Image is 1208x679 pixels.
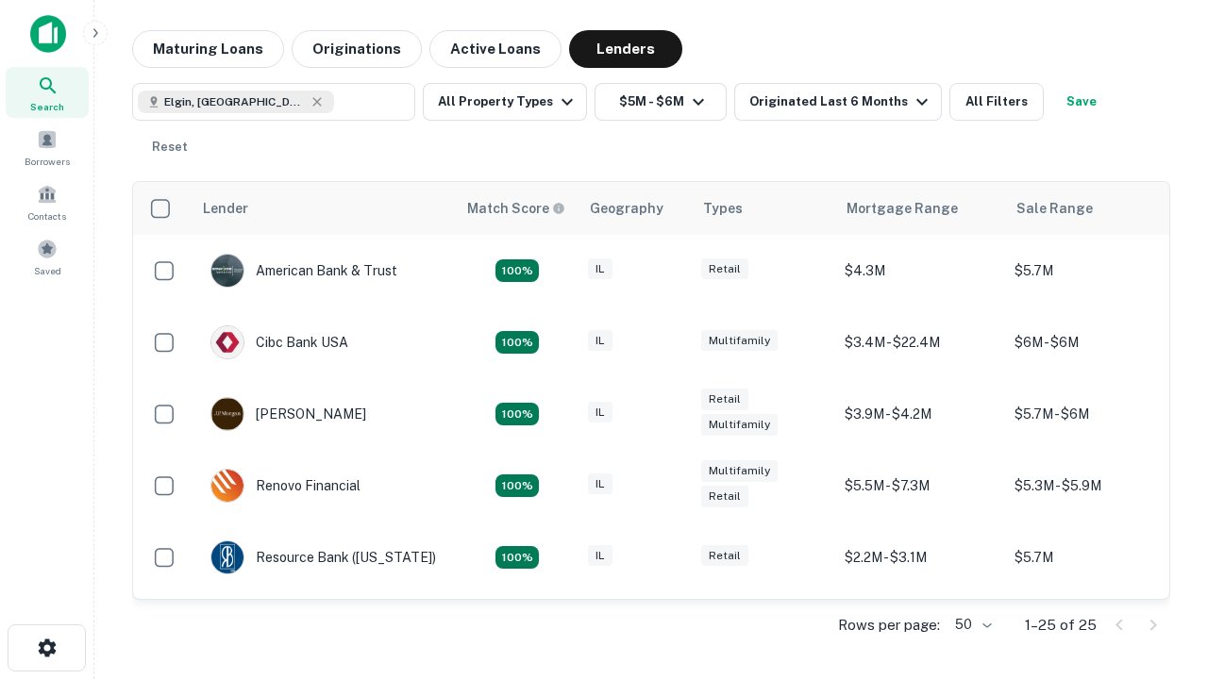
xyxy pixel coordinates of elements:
img: picture [211,326,243,358]
div: IL [588,473,612,495]
td: $5.6M [1005,593,1175,665]
button: Active Loans [429,30,562,68]
td: $3.4M - $22.4M [835,306,1005,378]
div: Renovo Financial [210,469,361,503]
a: Saved [6,231,89,282]
div: 50 [948,611,995,638]
img: picture [211,470,243,502]
span: Elgin, [GEOGRAPHIC_DATA], [GEOGRAPHIC_DATA] [164,93,306,110]
td: $5.5M - $7.3M [835,450,1005,522]
iframe: Chat Widget [1114,528,1208,619]
div: Retail [701,486,748,507]
img: picture [211,255,243,287]
button: All Filters [949,83,1044,121]
div: [PERSON_NAME] [210,397,366,431]
button: All Property Types [423,83,587,121]
td: $6M - $6M [1005,306,1175,378]
button: Originations [292,30,422,68]
div: IL [588,258,612,280]
td: $5.7M [1005,235,1175,306]
th: Capitalize uses an advanced AI algorithm to match your search with the best lender. The match sco... [456,182,579,235]
div: Originated Last 6 Months [749,91,933,113]
span: Contacts [28,208,66,224]
button: Lenders [569,30,682,68]
div: Matching Properties: 4, hasApolloMatch: undefined [495,474,539,497]
button: Reset [140,128,200,166]
button: Originated Last 6 Months [734,83,942,121]
th: Lender [192,182,456,235]
td: $3.9M - $4.2M [835,378,1005,450]
span: Saved [34,263,61,278]
th: Geography [579,182,692,235]
div: Multifamily [701,414,778,436]
div: Multifamily [701,330,778,352]
div: Retail [701,389,748,410]
img: capitalize-icon.png [30,15,66,53]
td: $5.7M [1005,522,1175,593]
img: picture [211,541,243,573]
button: $5M - $6M [595,83,727,121]
div: American Bank & Trust [210,254,397,288]
div: IL [588,330,612,352]
button: Maturing Loans [132,30,284,68]
div: Lender [203,197,248,220]
div: Matching Properties: 4, hasApolloMatch: undefined [495,403,539,425]
span: Search [30,99,64,114]
td: $4.3M [835,235,1005,306]
div: IL [588,402,612,423]
th: Sale Range [1005,182,1175,235]
div: Matching Properties: 4, hasApolloMatch: undefined [495,546,539,569]
button: Save your search to get updates of matches that match your search criteria. [1051,83,1112,121]
div: Capitalize uses an advanced AI algorithm to match your search with the best lender. The match sco... [467,198,565,219]
div: IL [588,545,612,567]
td: $5.3M - $5.9M [1005,450,1175,522]
td: $4M [835,593,1005,665]
h6: Match Score [467,198,562,219]
td: $5.7M - $6M [1005,378,1175,450]
div: Multifamily [701,460,778,482]
div: Retail [701,545,748,567]
div: Mortgage Range [847,197,958,220]
img: picture [211,398,243,430]
td: $2.2M - $3.1M [835,522,1005,593]
p: Rows per page: [838,614,940,637]
th: Mortgage Range [835,182,1005,235]
div: Retail [701,258,748,280]
div: Cibc Bank USA [210,325,348,359]
div: Matching Properties: 4, hasApolloMatch: undefined [495,331,539,354]
th: Types [692,182,835,235]
div: Geography [590,197,663,220]
p: 1–25 of 25 [1025,614,1097,637]
span: Borrowers [25,154,70,169]
div: Sale Range [1016,197,1093,220]
a: Search [6,67,89,118]
div: Resource Bank ([US_STATE]) [210,540,436,574]
a: Contacts [6,176,89,227]
div: Matching Properties: 7, hasApolloMatch: undefined [495,259,539,282]
div: Types [703,197,743,220]
a: Borrowers [6,122,89,173]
